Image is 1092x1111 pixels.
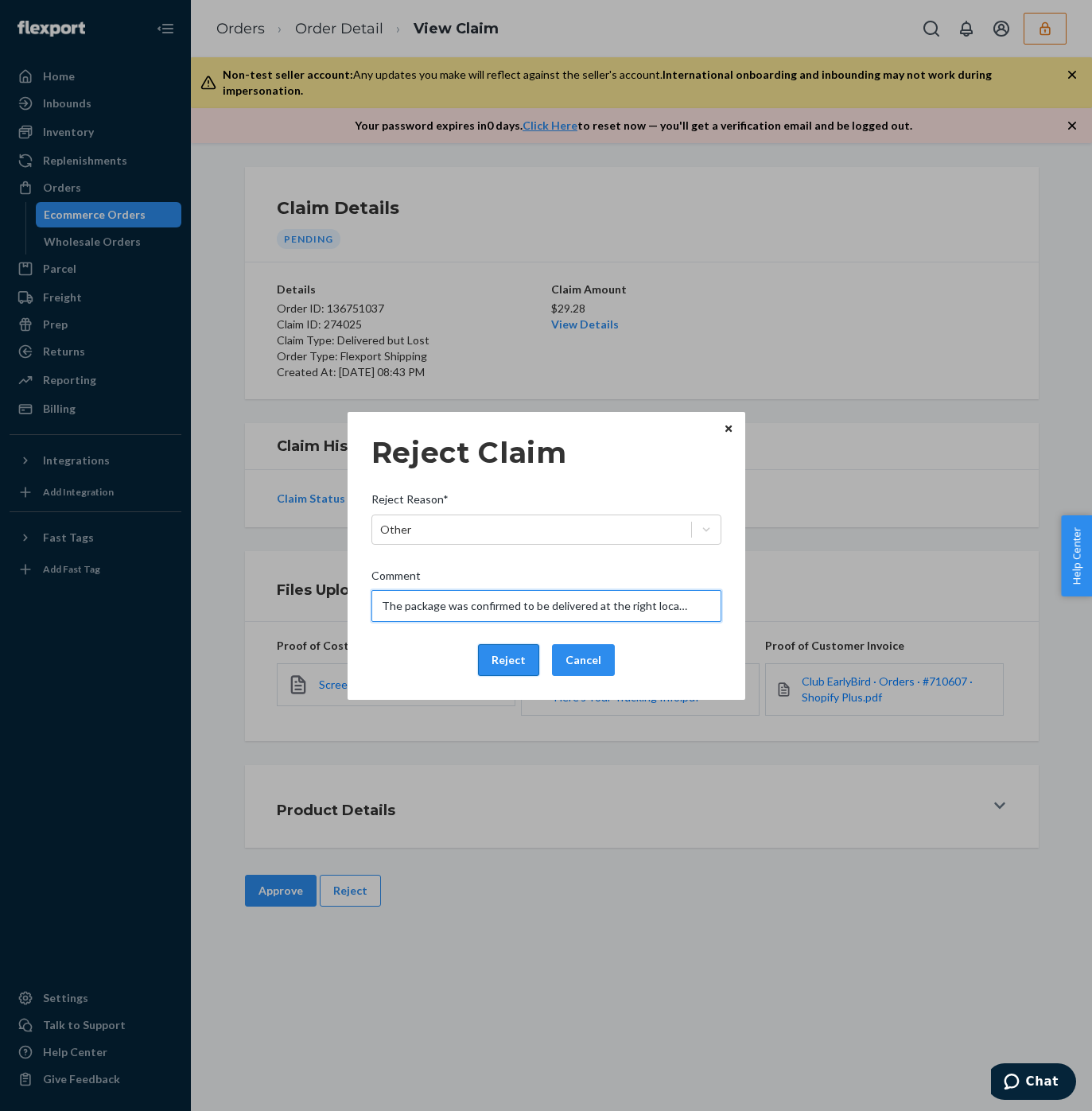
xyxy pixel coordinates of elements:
span: Comment [371,568,421,590]
button: Reject [478,644,539,676]
span: Chat [35,11,68,25]
span: Reject Reason* [371,491,449,514]
div: Other [380,522,411,538]
h3: Reject Claim [371,436,721,469]
button: Cancel [552,644,615,676]
input: Comment [371,590,721,622]
button: Close [721,420,736,437]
